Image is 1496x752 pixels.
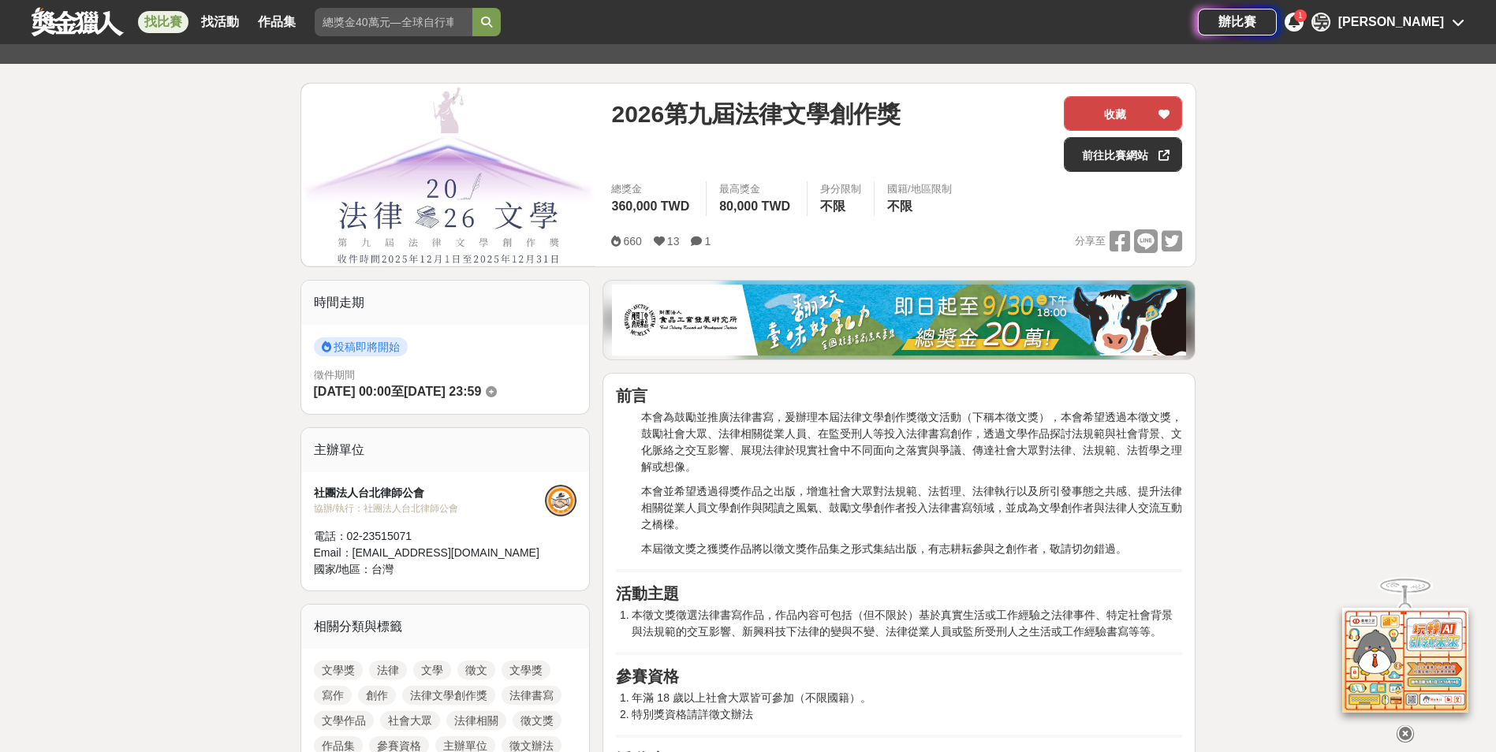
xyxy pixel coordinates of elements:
img: d2146d9a-e6f6-4337-9592-8cefde37ba6b.png [1342,608,1468,713]
a: 寫作 [314,686,352,705]
p: 本會並希望透過得獎作品之出版，增進社會大眾對法規範、法哲理、法律執行以及所引發事態之共感、提升法律相關從業人員文學創作與閱讀之風氣、鼓勵文學創作者投入法律書寫領域，並成為文學創作者與法律人交流互... [641,483,1182,533]
a: 法律 [369,661,407,679]
span: 台灣 [371,563,394,575]
a: 創作 [358,686,396,705]
div: 時間走期 [301,281,590,325]
div: Email： [EMAIL_ADDRESS][DOMAIN_NAME] [314,545,546,561]
div: 國籍/地區限制 [887,181,952,197]
span: 最高獎金 [719,181,794,197]
a: 找活動 [195,11,245,33]
li: 本徵文獎徵選法律書寫作品，作品內容可包括（但不限於）基於真實生活或工作經驗之法律事件、特定社會背景與法規範的交互影響、新興科技下法律的變與不變、法律從業人員或監所受刑人之生活或工作經驗書寫等等。 [632,607,1182,640]
a: 法律相關 [446,711,506,730]
a: 文學獎 [314,661,363,679]
input: 總獎金40萬元—全球自行車設計比賽 [315,8,472,36]
a: 徵文 [457,661,495,679]
span: 80,000 TWD [719,199,790,213]
li: 年滿 18 歲以上社會大眾皆可參加（不限國籍）。 [632,690,1182,706]
a: 法律書寫 [502,686,561,705]
span: 不限 [820,199,845,213]
button: 收藏 [1064,96,1182,131]
strong: 參賽資格 [616,668,679,685]
div: 電話： 02-23515071 [314,528,546,545]
span: 投稿即將開始 [314,337,408,356]
li: 特別獎資格請詳徵文辦法 [632,706,1182,723]
span: 國家/地區： [314,563,372,575]
a: 徵文獎 [513,711,561,730]
a: 作品集 [252,11,302,33]
a: 找比賽 [138,11,188,33]
span: 2026第九屆法律文學創作獎 [611,96,901,132]
a: 社會大眾 [380,711,440,730]
a: 辦比賽 [1198,9,1277,35]
div: 主辦單位 [301,428,590,472]
p: 本會為鼓勵並推廣法律書寫，爰辦理本屆法律文學創作獎徵文活動（下稱本徵文獎），本會希望透過本徵文獎，鼓勵社會大眾、法律相關從業人員、在監受刑人等投入法律書寫創作，透過文學作品探討法規範與社會背景、... [641,409,1182,475]
span: 總獎金 [611,181,693,197]
div: 吳 [1311,13,1330,32]
div: 社團法人台北律師公會 [314,485,546,501]
span: 徵件期間 [314,369,355,381]
a: 文學作品 [314,711,374,730]
span: [DATE] 23:59 [404,385,481,398]
a: 文學 [413,661,451,679]
img: 1c81a89c-c1b3-4fd6-9c6e-7d29d79abef5.jpg [612,285,1186,356]
strong: 活動主題 [616,585,679,602]
span: 分享至 [1075,229,1106,253]
div: 協辦/執行： 社團法人台北律師公會 [314,501,546,516]
a: 法律文學創作獎 [402,686,495,705]
img: Cover Image [301,84,596,266]
div: 相關分類與標籤 [301,605,590,649]
strong: 前言 [616,387,647,404]
p: 本屆徵文獎之獲獎作品將以徵文獎作品集之形式集結出版，有志耕耘參與之創作者，敬請切勿錯過。 [641,541,1182,557]
span: 1 [704,235,711,248]
a: 文學獎 [502,661,550,679]
span: 至 [391,385,404,398]
div: [PERSON_NAME] [1338,13,1444,32]
span: 660 [623,235,641,248]
span: 13 [667,235,680,248]
a: 前往比賽網站 [1064,137,1182,172]
span: 1 [1298,11,1303,20]
div: 身分限制 [820,181,861,197]
span: [DATE] 00:00 [314,385,391,398]
span: 360,000 TWD [611,199,689,213]
span: 不限 [887,199,912,213]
